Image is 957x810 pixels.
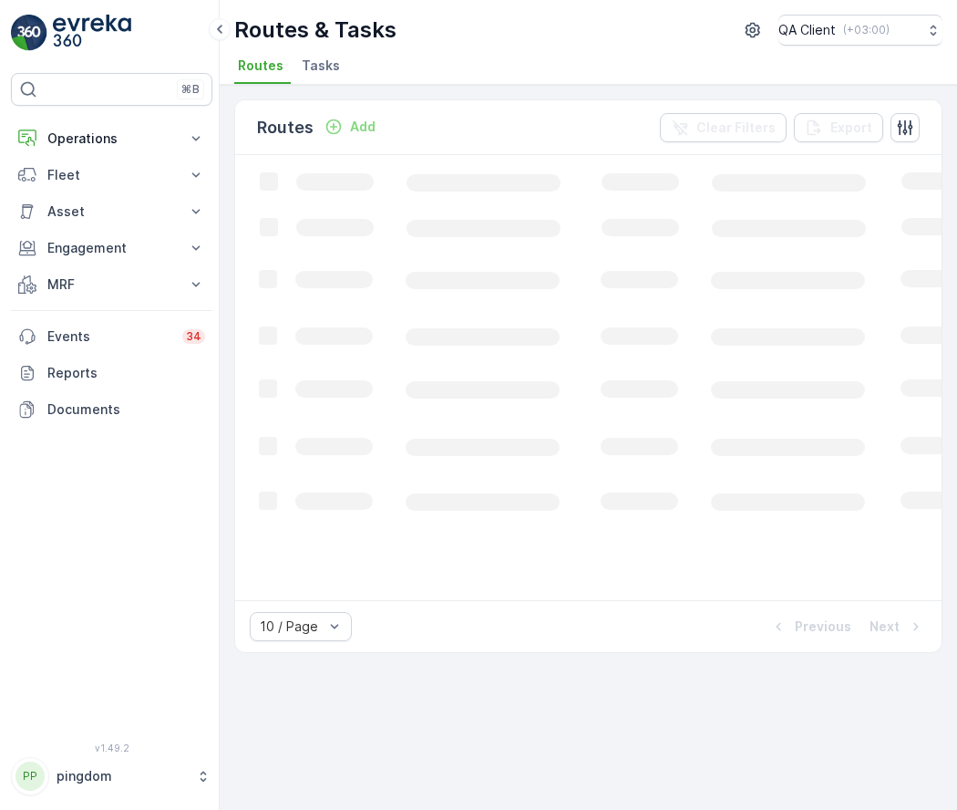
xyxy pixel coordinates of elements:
button: Fleet [11,157,212,193]
p: Previous [795,618,851,636]
p: pingdom [57,767,187,785]
p: ⌘B [181,82,200,97]
span: Tasks [302,57,340,75]
p: 34 [186,329,201,344]
img: logo_light-DOdMpM7g.png [53,15,131,51]
button: MRF [11,266,212,303]
a: Events34 [11,318,212,355]
p: Events [47,327,171,346]
button: Export [794,113,883,142]
img: logo [11,15,47,51]
p: Asset [47,202,176,221]
a: Reports [11,355,212,391]
p: Clear Filters [696,119,776,137]
p: Engagement [47,239,176,257]
p: Routes [257,115,314,140]
p: ( +03:00 ) [843,23,890,37]
p: Export [830,119,872,137]
p: Add [350,118,376,136]
p: Routes & Tasks [234,16,396,45]
p: Next [870,618,900,636]
span: Routes [238,57,283,75]
button: Operations [11,120,212,157]
div: PP [15,762,45,791]
button: Add [317,116,383,138]
button: Clear Filters [660,113,787,142]
p: QA Client [778,21,836,39]
span: v 1.49.2 [11,742,212,753]
button: Next [868,616,927,638]
button: Engagement [11,230,212,266]
button: Previous [767,616,853,638]
p: Fleet [47,166,176,184]
p: MRF [47,275,176,294]
p: Operations [47,130,176,148]
button: PPpingdom [11,757,212,795]
a: Documents [11,391,212,428]
button: QA Client(+03:00) [778,15,942,46]
button: Asset [11,193,212,230]
p: Reports [47,364,205,382]
p: Documents [47,400,205,419]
